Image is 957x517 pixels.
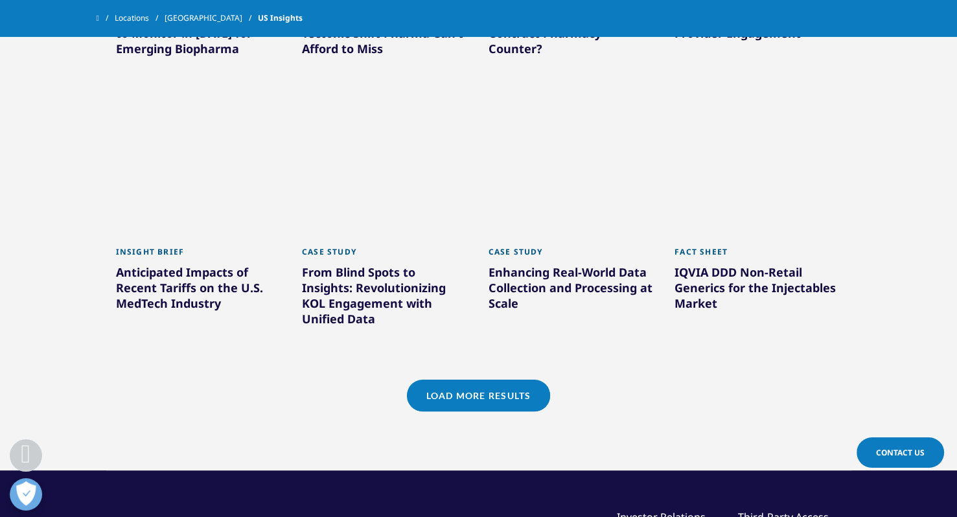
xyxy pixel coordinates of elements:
[489,264,656,316] div: Enhancing Real-World Data Collection and Processing at Scale
[116,264,283,316] div: Anticipated Impacts of Recent Tariffs on the U.S. MedTech Industry
[116,247,283,264] div: Insight Brief
[302,247,469,264] div: Case Study
[675,264,842,316] div: IQVIA DDD Non-Retail Generics for the Injectables Market
[258,6,303,30] span: US Insights
[857,437,944,468] a: Contact Us
[165,6,258,30] a: [GEOGRAPHIC_DATA]
[115,6,165,30] a: Locations
[675,239,842,345] a: Fact Sheet IQVIA DDD Non-Retail Generics for the Injectables Market
[489,239,656,345] a: Case Study Enhancing Real-World Data Collection and Processing at Scale
[10,478,42,511] button: Open Preferences
[302,264,469,332] div: From Blind Spots to Insights: Revolutionizing KOL Engagement with Unified Data
[675,247,842,264] div: Fact Sheet
[302,239,469,360] a: Case Study From Blind Spots to Insights: Revolutionizing KOL Engagement with Unified Data
[407,380,550,411] a: Load More Results
[489,247,656,264] div: Case Study
[876,447,925,458] span: Contact Us
[116,239,283,345] a: Insight Brief Anticipated Impacts of Recent Tariffs on the U.S. MedTech Industry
